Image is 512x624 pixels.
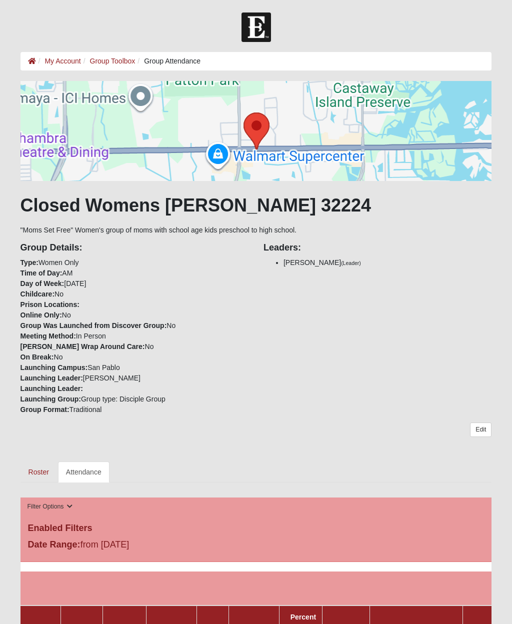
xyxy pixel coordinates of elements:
strong: Day of Week: [20,279,64,287]
label: Date Range: [28,538,80,551]
a: Roster [20,461,57,482]
a: Group Toolbox [90,57,135,65]
strong: Childcare: [20,290,54,298]
div: Women Only AM [DATE] No No No In Person No No San Pablo [PERSON_NAME] Group type: Disciple Group ... [13,235,256,415]
strong: Meeting Method: [20,332,76,340]
strong: Launching Leader: [20,374,83,382]
img: Church of Eleven22 Logo [241,12,271,42]
strong: [PERSON_NAME] Wrap Around Care: [20,342,145,350]
h4: Enabled Filters [28,523,484,534]
strong: Online Only: [20,311,62,319]
strong: Type: [20,258,38,266]
strong: Launching Leader: [20,384,83,392]
small: (Leader) [341,260,361,266]
li: Group Attendance [135,56,200,66]
li: [PERSON_NAME] [283,257,491,268]
button: Filter Options [24,501,76,512]
strong: Group Format: [20,405,69,413]
strong: On Break: [20,353,54,361]
strong: Time of Day: [20,269,62,277]
strong: Group Was Launched from Discover Group: [20,321,167,329]
strong: Launching Campus: [20,363,88,371]
div: "Moms Set Free" Women's group of moms with school age kids preschool to high school. [20,81,492,482]
a: Attendance [58,461,109,482]
strong: Launching Group: [20,395,81,403]
h1: Closed Womens [PERSON_NAME] 32224 [20,194,492,216]
h4: Group Details: [20,242,248,253]
a: Edit [470,422,491,437]
strong: Prison Locations: [20,300,79,308]
h4: Leaders: [263,242,491,253]
a: My Account [44,57,80,65]
div: from [DATE] [20,538,177,554]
